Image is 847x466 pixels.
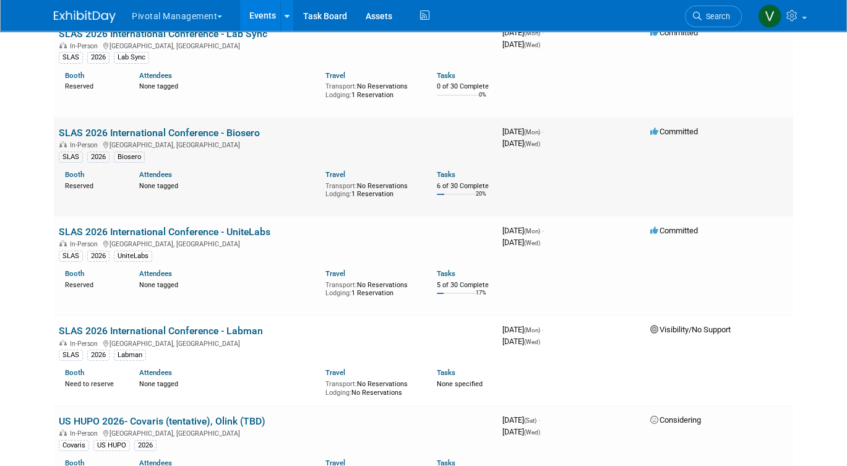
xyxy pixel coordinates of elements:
div: 5 of 30 Complete [437,281,492,290]
a: Attendees [139,71,172,80]
a: Attendees [139,170,172,179]
div: Labman [114,350,146,361]
a: Search [685,6,742,27]
div: SLAS [59,350,83,361]
span: [DATE] [502,427,540,436]
td: 0% [479,92,486,108]
a: SLAS 2026 International Conference - UniteLabs [59,226,270,238]
span: (Wed) [524,429,540,436]
span: (Mon) [524,228,540,235]
div: 2026 [87,251,110,262]
div: 0 of 30 Complete [437,82,492,91]
span: Committed [650,28,698,37]
span: In-Person [70,340,101,348]
span: Considering [650,415,701,425]
a: Tasks [437,269,455,278]
div: 2026 [87,52,110,63]
div: No Reservations 1 Reservation [325,278,418,298]
span: In-Person [70,429,101,438]
span: Transport: [325,380,357,388]
div: None tagged [139,278,316,290]
span: Lodging: [325,389,351,397]
span: - [542,325,544,334]
span: [DATE] [502,226,544,235]
div: Biosero [114,152,145,163]
div: Reserved [65,278,121,290]
img: In-Person Event [59,141,67,147]
span: (Sat) [524,417,536,424]
a: SLAS 2026 International Conference - Biosero [59,127,260,139]
a: Travel [325,269,345,278]
td: 20% [476,191,486,207]
div: 2026 [87,350,110,361]
div: None tagged [139,80,316,91]
div: SLAS [59,251,83,262]
span: - [542,226,544,235]
a: US HUPO 2026- Covaris (tentative), Olink (TBD) [59,415,265,427]
a: Tasks [437,71,455,80]
span: Lodging: [325,190,351,198]
div: [GEOGRAPHIC_DATA], [GEOGRAPHIC_DATA] [59,428,492,438]
img: In-Person Event [59,429,67,436]
span: Search [702,12,730,21]
div: Covaris [59,440,89,451]
span: Lodging: [325,289,351,297]
a: SLAS 2026 International Conference - Labman [59,325,263,337]
span: [DATE] [502,127,544,136]
div: Need to reserve [65,378,121,389]
span: - [538,415,540,425]
span: Transport: [325,281,357,289]
span: Lodging: [325,91,351,99]
div: 6 of 30 Complete [437,182,492,191]
div: [GEOGRAPHIC_DATA], [GEOGRAPHIC_DATA] [59,338,492,348]
a: Travel [325,368,345,377]
div: No Reservations 1 Reservation [325,179,418,199]
span: Transport: [325,182,357,190]
span: (Wed) [524,339,540,345]
div: None tagged [139,378,316,389]
a: SLAS 2026 International Conference - Lab Sync [59,28,267,40]
img: In-Person Event [59,42,67,48]
span: [DATE] [502,325,544,334]
div: SLAS [59,152,83,163]
a: Tasks [437,170,455,179]
a: Attendees [139,368,172,377]
span: Transport: [325,82,357,90]
span: Visibility/No Support [650,325,731,334]
img: In-Person Event [59,240,67,246]
div: SLAS [59,52,83,63]
span: - [542,127,544,136]
div: 2026 [134,440,157,451]
span: [DATE] [502,28,544,37]
a: Attendees [139,269,172,278]
span: - [542,28,544,37]
span: In-Person [70,141,101,149]
a: Booth [65,269,84,278]
div: No Reservations 1 Reservation [325,80,418,99]
div: No Reservations No Reservations [325,378,418,397]
span: None specified [437,380,483,388]
span: (Wed) [524,140,540,147]
span: [DATE] [502,415,540,425]
img: In-Person Event [59,340,67,346]
span: (Mon) [524,129,540,136]
span: In-Person [70,240,101,248]
span: [DATE] [502,139,540,148]
a: Booth [65,170,84,179]
td: 17% [476,290,486,306]
div: Reserved [65,80,121,91]
span: Committed [650,226,698,235]
div: [GEOGRAPHIC_DATA], [GEOGRAPHIC_DATA] [59,40,492,50]
img: ExhibitDay [54,11,116,23]
a: Booth [65,71,84,80]
span: [DATE] [502,238,540,247]
span: Committed [650,127,698,136]
span: (Wed) [524,239,540,246]
a: Booth [65,368,84,377]
span: (Mon) [524,327,540,334]
span: (Mon) [524,30,540,37]
div: [GEOGRAPHIC_DATA], [GEOGRAPHIC_DATA] [59,238,492,248]
div: Lab Sync [114,52,149,63]
div: 2026 [87,152,110,163]
div: [GEOGRAPHIC_DATA], [GEOGRAPHIC_DATA] [59,139,492,149]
